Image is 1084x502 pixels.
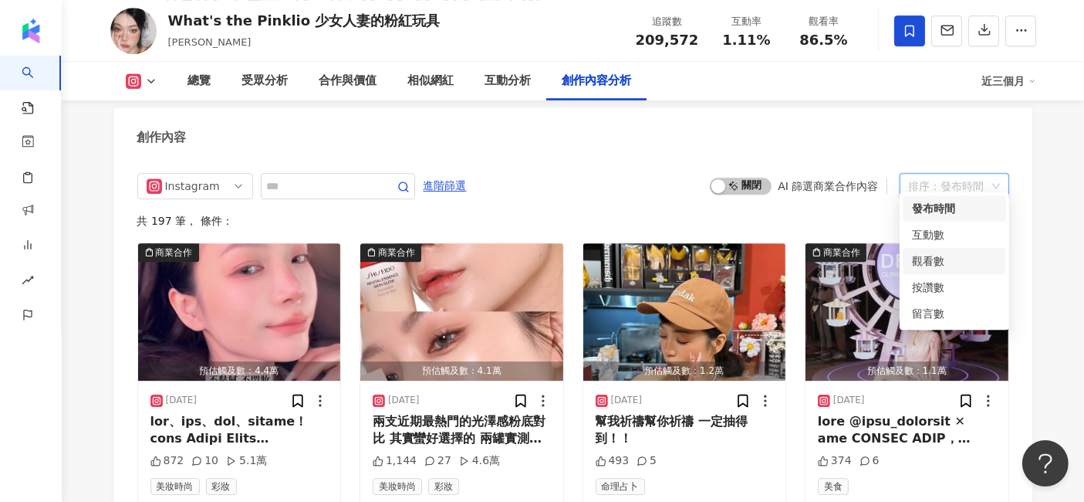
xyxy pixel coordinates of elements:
[360,243,563,381] button: 商業合作預估觸及數：4.1萬
[912,279,997,296] div: 按讚數
[859,453,880,469] div: 6
[156,245,193,260] div: 商業合作
[982,69,1036,93] div: 近三個月
[138,243,341,381] button: 商業合作預估觸及數：4.4萬
[583,243,786,381] button: 預估觸及數：1.2萬
[138,361,341,381] div: 預估觸及數：4.4萬
[795,14,853,29] div: 觀看率
[636,14,699,29] div: 追蹤數
[378,245,415,260] div: 商業合作
[360,361,563,381] div: 預估觸及數：4.1萬
[778,180,878,192] div: AI 篩選商業合作內容
[722,32,770,48] span: 1.11%
[912,226,997,243] div: 互動數
[833,394,865,407] div: [DATE]
[805,243,1008,381] button: 商業合作預估觸及數：1.1萬
[168,11,441,30] div: What's the Pinklio 少女人妻的粉紅玩具
[166,394,198,407] div: [DATE]
[459,453,500,469] div: 4.6萬
[206,478,237,495] span: 彩妝
[137,215,1009,227] div: 共 197 筆 ， 條件：
[19,19,43,43] img: logo icon
[718,14,776,29] div: 互動率
[388,394,420,407] div: [DATE]
[168,36,252,48] span: [PERSON_NAME]
[110,8,157,54] img: KOL Avatar
[912,200,997,217] div: 發布時間
[637,453,657,469] div: 5
[596,453,630,469] div: 493
[22,265,34,300] span: rise
[137,129,187,146] div: 創作內容
[423,173,468,198] button: 進階篩選
[22,56,52,116] a: search
[428,478,459,495] span: 彩妝
[818,478,849,495] span: 美食
[583,243,786,381] img: post-image
[903,195,1006,222] div: 發布時間
[562,72,632,90] div: 創作內容分析
[165,174,215,198] div: Instagram
[242,72,289,90] div: 受眾分析
[1022,440,1069,487] iframe: Help Scout Beacon - Open
[408,72,454,90] div: 相似網紅
[226,453,267,469] div: 5.1萬
[373,478,422,495] span: 美妝時尚
[424,453,451,469] div: 27
[150,453,184,469] div: 872
[424,174,467,198] span: 進階篩選
[799,32,847,48] span: 86.5%
[805,361,1008,381] div: 預估觸及數：1.1萬
[909,174,986,198] div: 排序：發布時間
[373,453,417,469] div: 1,144
[373,413,551,448] div: 兩支近期最熱門的光澤感粉底對比 其實蠻好選擇的 兩罐實測都沒有使用任何妝前打底 直接看遮瑕勻膚度、毛孔遮蓋力 資生堂 超聚光粉底精華 適合大乾肌，臉上瑕疵比較沒那麼多的人 光澤感超級無敵亮，水感...
[611,394,643,407] div: [DATE]
[912,253,997,270] div: 觀看數
[818,453,852,469] div: 374
[818,413,996,448] div: lore @ipsu_dolorsit ✕ ame CONSEC ADIP，elitseddo！ eiusmodtempor，incididuntutl，etdoloremagnaa，enima...
[191,453,218,469] div: 10
[188,72,211,90] div: 總覽
[485,72,532,90] div: 互動分析
[319,72,377,90] div: 合作與價值
[596,413,774,448] div: 幫我祈禱幫你祈禱 一定抽得到！！
[138,243,341,381] img: post-image
[360,243,563,381] img: post-image
[912,305,997,322] div: 留言數
[823,245,860,260] div: 商業合作
[150,413,329,448] div: lor、ips、dol、sitame！ cons Adipi Elits doeiusmodte，incididuntutlab，etdolorem，aliquaenimadm。 veniamq...
[636,32,699,48] span: 209,572
[596,478,645,495] span: 命理占卜
[150,478,200,495] span: 美妝時尚
[583,361,786,381] div: 預估觸及數：1.2萬
[805,243,1008,381] img: post-image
